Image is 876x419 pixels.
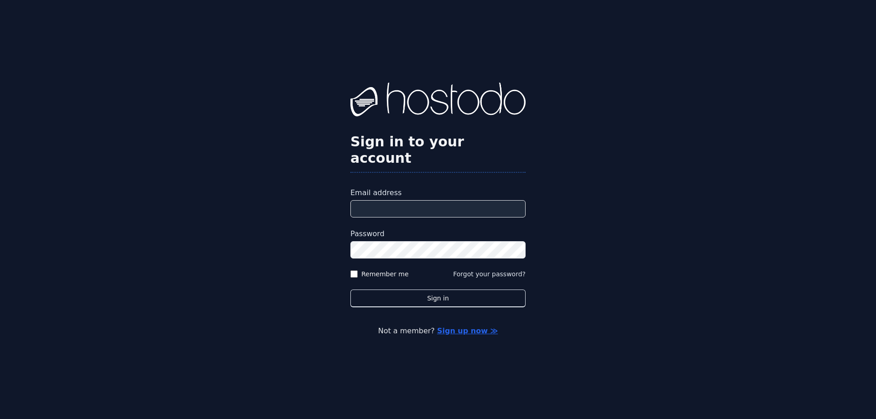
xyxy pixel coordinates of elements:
label: Password [350,228,526,239]
h2: Sign in to your account [350,134,526,166]
img: Hostodo [350,83,526,119]
a: Sign up now ≫ [437,326,498,335]
label: Email address [350,187,526,198]
p: Not a member? [44,326,832,336]
label: Remember me [361,269,409,279]
button: Forgot your password? [453,269,526,279]
button: Sign in [350,290,526,307]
